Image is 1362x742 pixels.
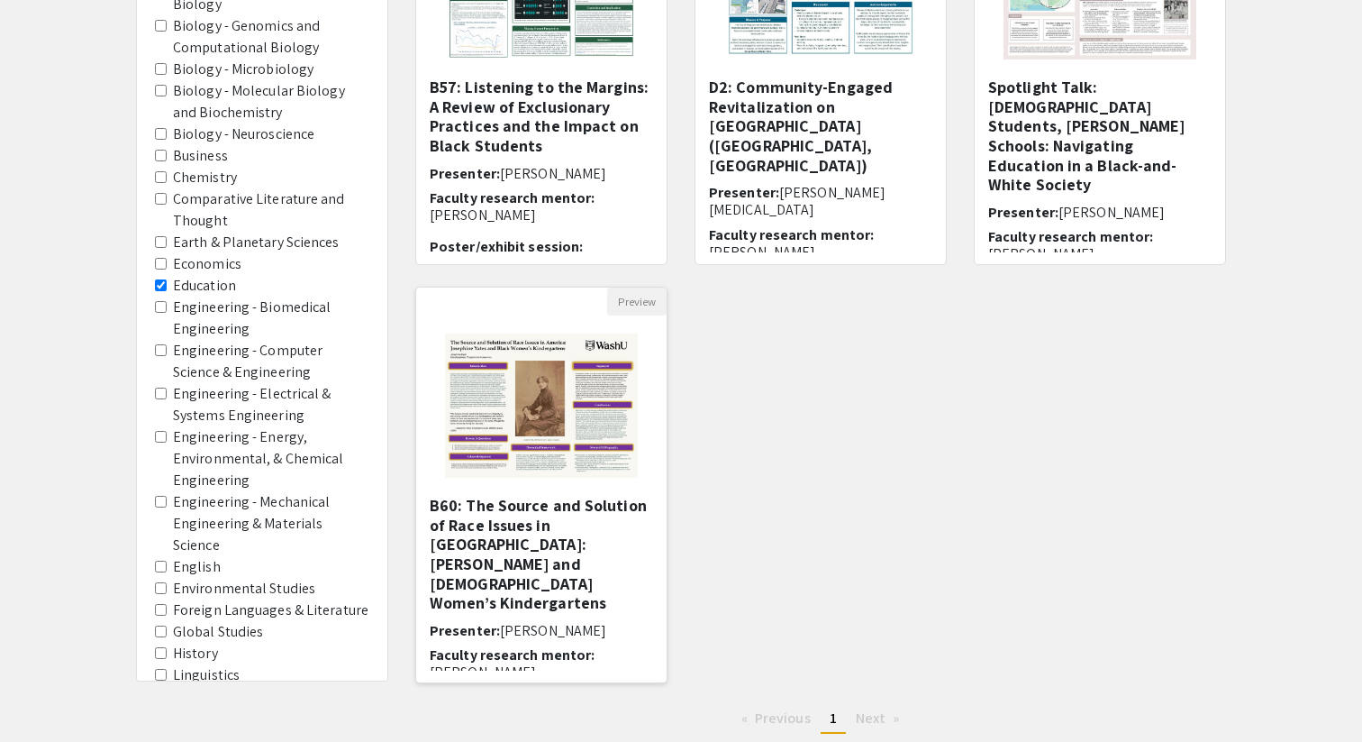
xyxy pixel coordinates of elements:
label: Environmental Studies [173,578,315,600]
label: Linguistics [173,664,240,686]
label: Engineering - Electrical & Systems Engineering [173,383,369,426]
h5: Spotlight Talk: [DEMOGRAPHIC_DATA] Students, [PERSON_NAME] Schools: Navigating Education in a Bla... [988,78,1212,195]
span: Next [856,709,885,728]
label: Chemistry [173,167,237,188]
h5: B60: The Source and Solution of Race Issues in [GEOGRAPHIC_DATA]: [PERSON_NAME] and [DEMOGRAPHIC_... [430,496,653,613]
span: Faculty research mentor: [430,646,595,664]
label: Global Studies [173,621,263,643]
span: Faculty research mentor: [988,227,1153,246]
p: [PERSON_NAME] [430,664,653,681]
h6: Presenter: [988,204,1212,221]
h6: Presenter: [430,165,653,182]
label: Engineering - Computer Science & Engineering [173,340,369,383]
label: Biology - Genomics and Computational Biology [173,15,369,59]
p: [PERSON_NAME] [988,245,1212,262]
button: Preview [607,288,667,316]
iframe: Chat [1285,661,1348,728]
label: Engineering - Biomedical Engineering [173,297,369,340]
h6: Presenter: [709,184,932,218]
label: Engineering - Energy, Environmental, & Chemical Engineering [173,426,369,491]
ul: Pagination [415,705,1226,734]
label: Foreign Languages & Literature [173,600,368,621]
div: Open Presentation <p><strong>B60: The Source and Solution of Race Issues in America: Josephine Ya... [415,287,667,683]
span: Previous [755,709,811,728]
label: Biology - Neuroscience [173,124,314,145]
span: 1 [830,709,837,728]
label: English [173,556,221,578]
h5: D2: Community-Engaged Revitalization on [GEOGRAPHIC_DATA] ([GEOGRAPHIC_DATA], [GEOGRAPHIC_DATA]) [709,78,932,175]
h5: B57: Listening to the Margins: A Review of Exclusionary Practices and the Impact on Black Students [430,78,653,155]
h6: Presenter: [430,622,653,639]
label: Comparative Literature and Thought [173,188,369,232]
label: Business [173,145,228,167]
span: [PERSON_NAME] [1058,203,1165,222]
span: Faculty research mentor: [430,188,595,207]
span: Faculty research mentor: [709,225,874,244]
img: <p><strong>B60: The Source and Solution of Race Issues in America: Josephine Yates and Black Wome... [427,316,655,496]
label: Earth & Planetary Sciences [173,232,340,253]
label: Education [173,275,236,297]
span: Poster/exhibit session: [430,237,583,256]
label: Biology - Microbiology [173,59,313,80]
label: Economics [173,253,241,275]
label: Engineering - Mechanical Engineering & Materials Science [173,491,369,556]
p: [PERSON_NAME] [709,243,932,261]
span: [PERSON_NAME][MEDICAL_DATA] [709,183,885,219]
label: Biology - Molecular Biology and Biochemistry [173,80,369,124]
span: [PERSON_NAME] [500,621,606,640]
p: [PERSON_NAME] [430,206,653,224]
label: History [173,643,218,664]
span: [PERSON_NAME] [500,164,606,183]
